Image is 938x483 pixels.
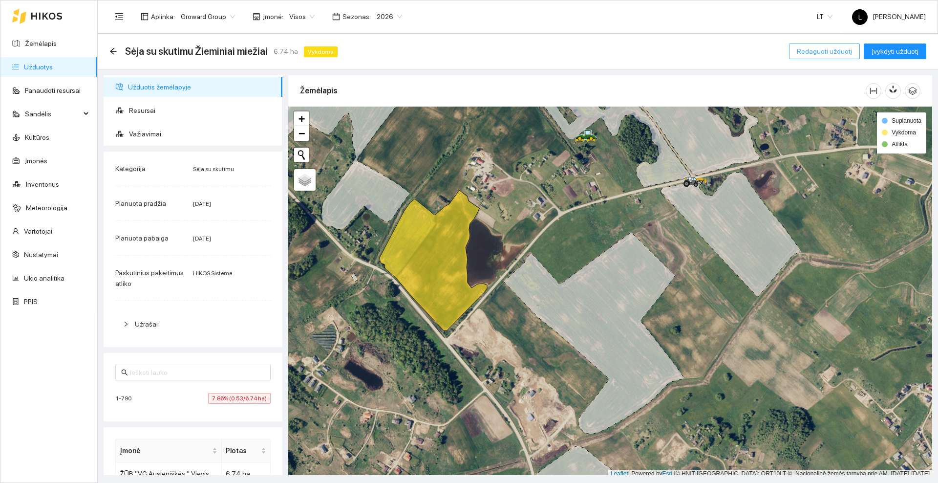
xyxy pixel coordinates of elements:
span: 6.74 ha [274,46,298,57]
button: column-width [866,83,881,99]
span: Resursai [129,101,275,120]
span: layout [141,13,149,21]
a: Užduotys [24,63,53,71]
a: Inventorius [26,180,59,188]
span: column-width [866,87,881,95]
a: Zoom in [294,111,309,126]
button: Redaguoti užduotį [789,44,860,59]
span: Redaguoti užduotį [797,46,852,57]
span: Groward Group [181,9,235,24]
span: Planuota pradžia [115,199,166,207]
span: − [298,127,305,139]
th: this column's title is Plotas,this column is sortable [222,439,271,462]
th: this column's title is Įmonė,this column is sortable [116,439,222,462]
a: Vartotojai [24,227,52,235]
span: [DATE] [193,200,211,207]
span: Įvykdyti užduotį [872,46,918,57]
a: Zoom out [294,126,309,141]
span: Sėja su skutimu Žieminiai miežiai [125,44,268,59]
a: Leaflet [611,470,628,477]
a: Redaguoti užduotį [789,47,860,55]
a: Įmonės [25,157,47,165]
span: Sandėlis [25,104,81,124]
span: Plotas [226,445,259,456]
span: calendar [332,13,340,21]
span: | [674,470,676,477]
span: right [123,321,129,327]
a: Panaudoti resursai [25,87,81,94]
div: Žemėlapis [300,77,866,105]
button: menu-fold [109,7,129,26]
span: 7.86% (0.53/6.74 ha) [208,393,271,404]
span: 2026 [377,9,402,24]
span: Užrašai [135,320,158,328]
span: Atlikta [892,141,908,148]
button: Įvykdyti užduotį [864,44,926,59]
span: Suplanuota [892,117,921,124]
span: Užduotis žemėlapyje [128,77,275,97]
a: Žemėlapis [25,40,57,47]
span: menu-fold [115,12,124,21]
span: shop [253,13,260,21]
a: Meteorologija [26,204,67,212]
span: Vykdoma [304,46,338,57]
span: Planuota pabaiga [115,234,169,242]
a: PPIS [24,298,38,306]
div: | Powered by © HNIT-[GEOGRAPHIC_DATA]; ORT10LT ©, Nacionalinė žemės tarnyba prie AM, [DATE]-[DATE] [608,470,932,478]
span: HIKOS Sistema [193,270,233,277]
span: 1-790 [115,394,136,403]
a: Layers [294,169,316,191]
span: Aplinka : [151,11,175,22]
div: Užrašai [115,313,271,335]
span: Įmonė : [263,11,283,22]
span: Sezonas : [342,11,371,22]
span: Važiavimai [129,124,275,144]
span: Paskutinius pakeitimus atliko [115,269,184,287]
a: Ūkio analitika [24,274,64,282]
a: Kultūros [25,133,49,141]
span: search [121,369,128,376]
span: L [858,9,862,25]
span: + [298,112,305,125]
span: [DATE] [193,235,211,242]
span: [PERSON_NAME] [852,13,926,21]
button: Initiate a new search [294,148,309,162]
span: Vykdoma [892,129,916,136]
span: arrow-left [109,47,117,55]
span: Kategorija [115,165,146,173]
input: Ieškoti lauko [130,367,265,378]
span: LT [817,9,832,24]
a: Nustatymai [24,251,58,259]
span: Visos [289,9,315,24]
span: Sėja su skutimu [193,166,234,173]
div: Atgal [109,47,117,56]
a: Esri [662,470,673,477]
span: Įmonė [120,445,210,456]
